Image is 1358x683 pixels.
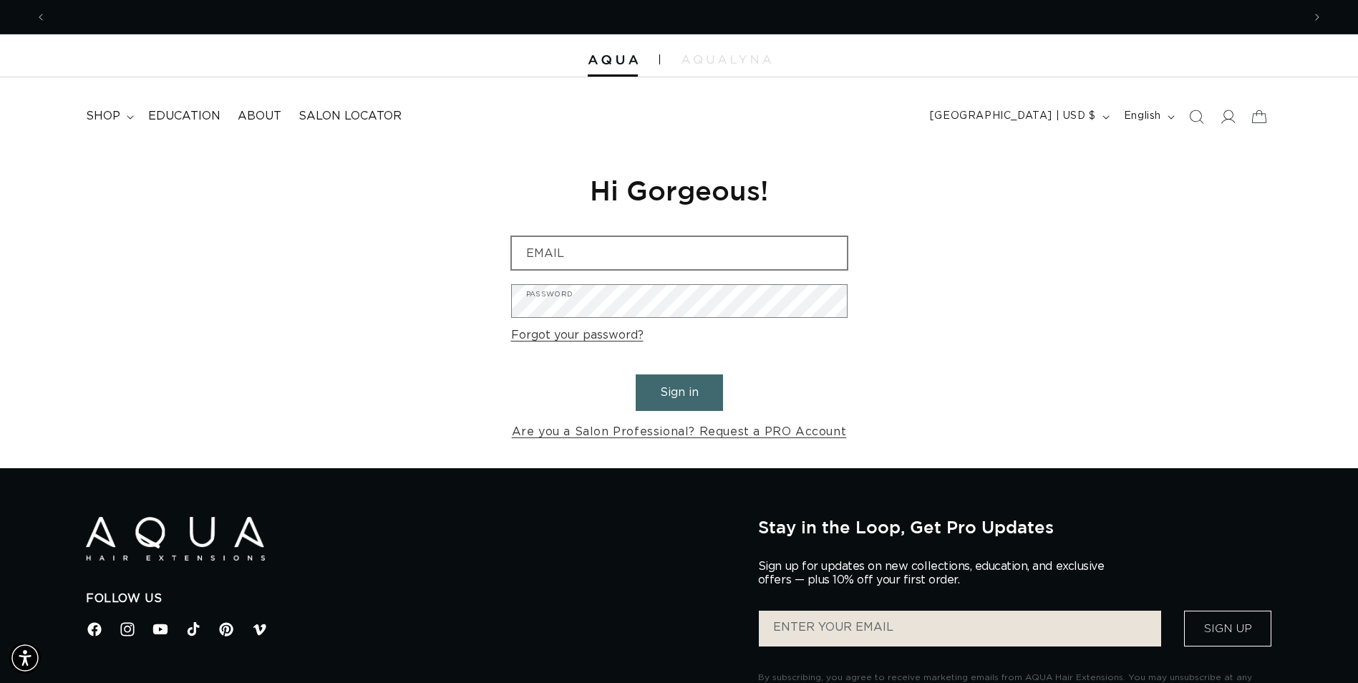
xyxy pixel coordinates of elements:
[1124,109,1161,124] span: English
[512,422,847,442] a: Are you a Salon Professional? Request a PRO Account
[77,100,140,132] summary: shop
[290,100,410,132] a: Salon Locator
[1180,101,1212,132] summary: Search
[511,325,644,346] a: Forgot your password?
[682,55,771,64] img: aqualyna.com
[86,517,265,561] img: Aqua Hair Extensions
[86,591,737,606] h2: Follow Us
[86,109,120,124] span: shop
[1301,4,1333,31] button: Next announcement
[299,109,402,124] span: Salon Locator
[512,237,847,269] input: Email
[511,173,848,208] h1: Hi Gorgeous!
[229,100,290,132] a: About
[9,642,41,674] div: Accessibility Menu
[588,55,638,65] img: Aqua Hair Extensions
[1115,103,1180,130] button: English
[25,4,57,31] button: Previous announcement
[1168,528,1358,683] iframe: Chat Widget
[238,109,281,124] span: About
[758,560,1116,587] p: Sign up for updates on new collections, education, and exclusive offers — plus 10% off your first...
[759,611,1161,646] input: ENTER YOUR EMAIL
[636,374,723,411] button: Sign in
[758,517,1272,537] h2: Stay in the Loop, Get Pro Updates
[148,109,220,124] span: Education
[921,103,1115,130] button: [GEOGRAPHIC_DATA] | USD $
[930,109,1096,124] span: [GEOGRAPHIC_DATA] | USD $
[140,100,229,132] a: Education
